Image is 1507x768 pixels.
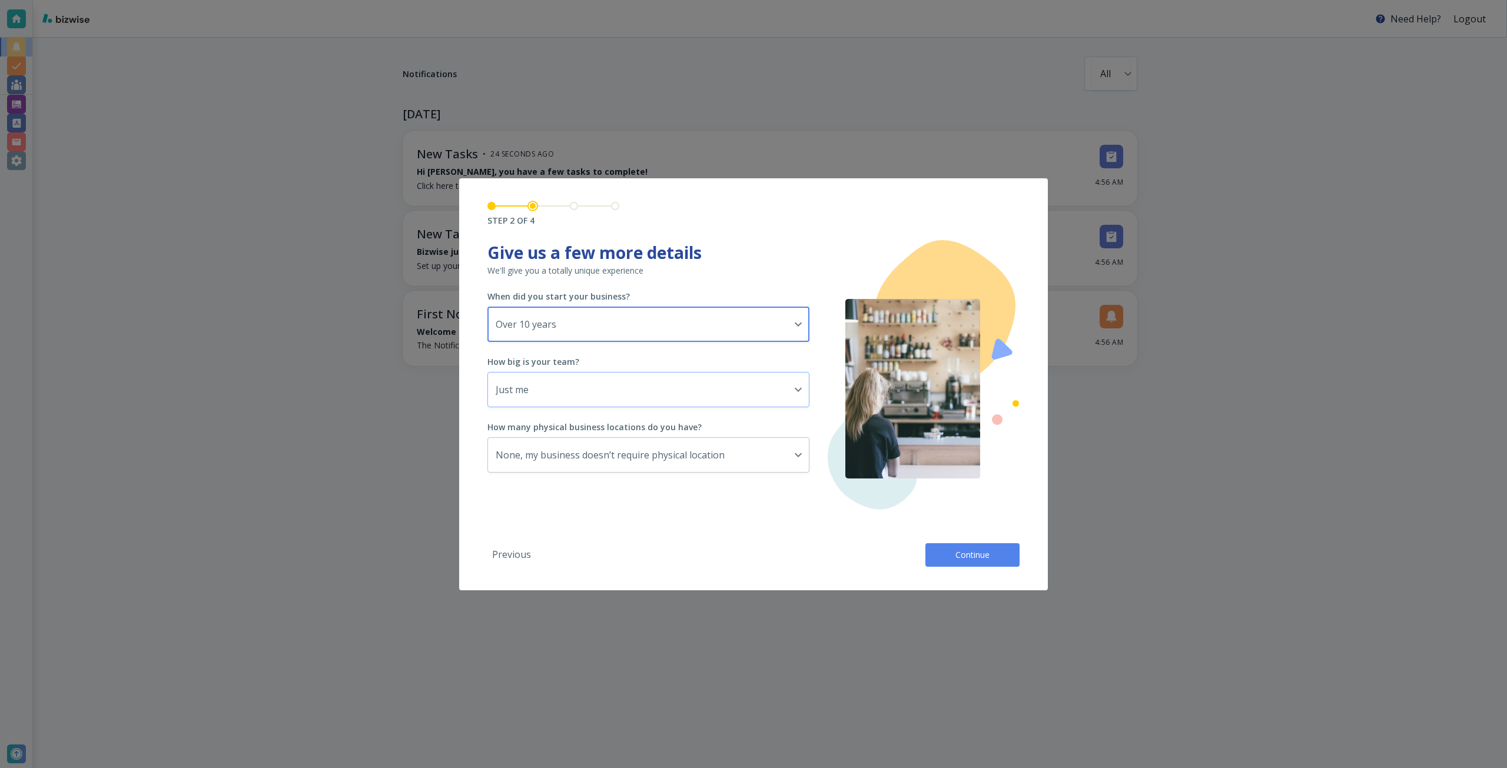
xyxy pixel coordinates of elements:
[496,383,791,396] p: Just me
[496,318,791,331] p: Over 10 years
[487,240,810,265] h1: Give us a few more details
[487,356,579,368] h6: How big is your team?
[925,543,1020,567] button: Continue
[954,549,991,561] span: Continue
[487,265,810,277] p: We'll give you a totally unique experience
[487,291,630,302] h6: When did you start your business?
[487,543,536,567] button: Previous
[487,307,809,341] div: Over 10 years
[487,215,619,227] h6: STEP 2 OF 4
[487,372,809,407] div: Just me
[496,448,791,461] p: None, my business doesn’t require physical location
[487,437,809,472] div: None, my business doesn’t require physical location
[487,421,702,433] h6: How many physical business locations do you have?
[492,548,531,561] p: Previous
